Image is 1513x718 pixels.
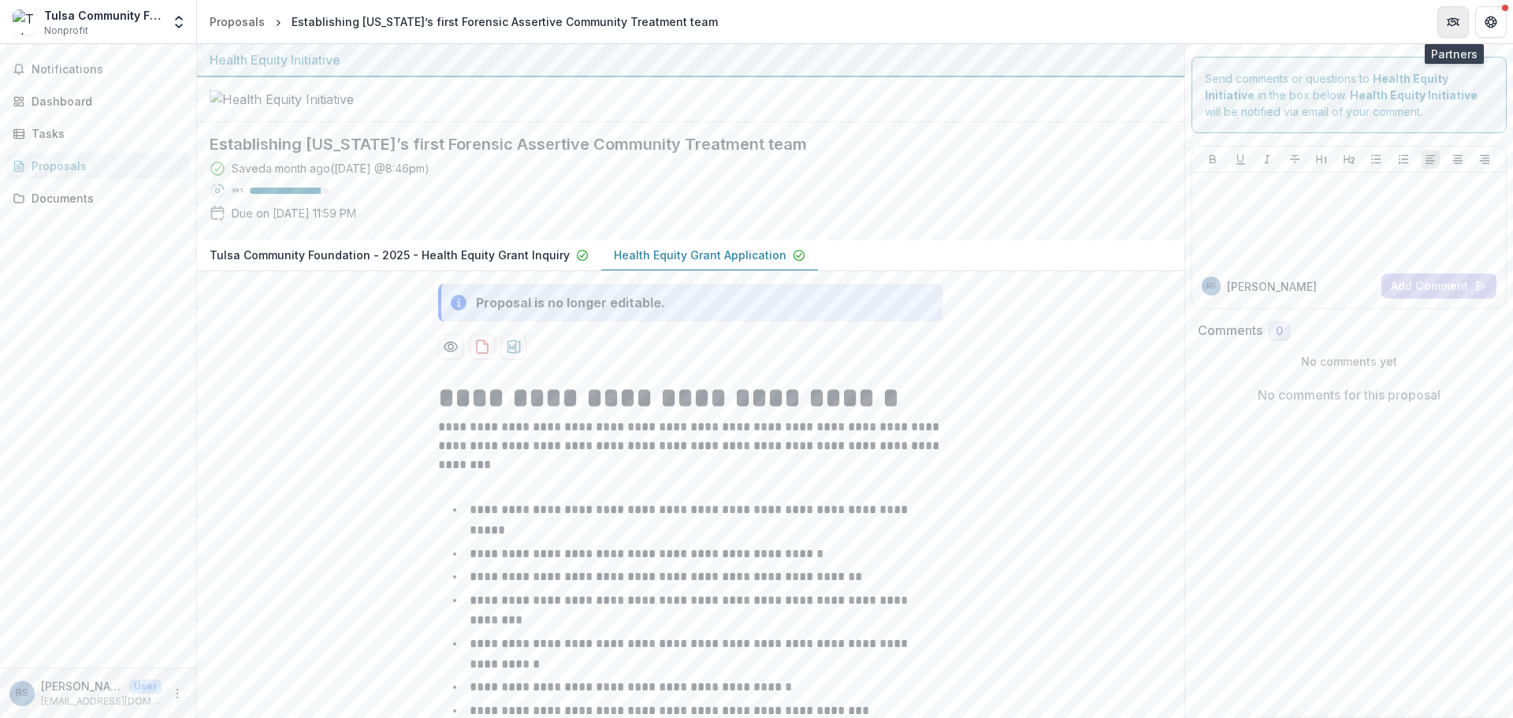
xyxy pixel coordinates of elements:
[1366,150,1385,169] button: Bullet List
[232,205,356,221] p: Due on [DATE] 11:59 PM
[1231,150,1250,169] button: Underline
[1285,150,1304,169] button: Strike
[41,678,123,694] p: [PERSON_NAME]
[210,90,367,109] img: Health Equity Initiative
[1258,150,1277,169] button: Italicize
[1475,150,1494,169] button: Align Right
[41,694,162,709] p: [EMAIL_ADDRESS][DOMAIN_NAME]
[32,190,177,206] div: Documents
[1350,88,1478,102] strong: Health Equity Initiative
[44,7,162,24] div: Tulsa Community Foundation
[1227,278,1317,295] p: [PERSON_NAME]
[1206,282,1216,290] div: Ryan Starkweather
[203,10,271,33] a: Proposals
[1258,385,1441,404] p: No comments for this proposal
[32,125,177,142] div: Tasks
[1475,6,1507,38] button: Get Help
[1203,150,1222,169] button: Bold
[129,679,162,694] p: User
[1198,323,1262,338] h2: Comments
[6,153,190,179] a: Proposals
[16,688,28,698] div: Ryan Starkweather
[168,6,190,38] button: Open entity switcher
[168,684,187,703] button: More
[32,93,177,110] div: Dashboard
[32,158,177,174] div: Proposals
[1437,6,1469,38] button: Partners
[1276,325,1283,338] span: 0
[232,185,243,196] p: 90 %
[1205,72,1448,102] strong: Health Equity Initiative
[614,247,786,263] p: Health Equity Grant Application
[1198,353,1501,370] p: No comments yet
[1340,150,1359,169] button: Heading 2
[1448,150,1467,169] button: Align Center
[6,88,190,114] a: Dashboard
[476,293,665,312] div: Proposal is no longer editable.
[210,13,265,30] div: Proposals
[1191,57,1507,133] div: Send comments or questions to in the box below. will be notified via email of your comment.
[6,121,190,147] a: Tasks
[438,334,463,359] button: Preview 756d5e89-a8bc-40dd-91e9-5de72996e712-1.pdf
[210,247,570,263] p: Tulsa Community Foundation - 2025 - Health Equity Grant Inquiry
[1421,150,1440,169] button: Align Left
[44,24,88,38] span: Nonprofit
[6,185,190,211] a: Documents
[6,57,190,82] button: Notifications
[1312,150,1331,169] button: Heading 1
[232,160,429,177] div: Saved a month ago ( [DATE] @ 8:46pm )
[32,63,184,76] span: Notifications
[1381,273,1496,299] button: Add Comment
[501,334,526,359] button: download-proposal
[13,9,38,35] img: Tulsa Community Foundation
[210,50,1172,69] div: Health Equity Initiative
[203,10,724,33] nav: breadcrumb
[292,13,718,30] div: Establishing [US_STATE]’s first Forensic Assertive Community Treatment team
[1394,150,1413,169] button: Ordered List
[210,135,1147,154] h2: Establishing [US_STATE]’s first Forensic Assertive Community Treatment team
[470,334,495,359] button: download-proposal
